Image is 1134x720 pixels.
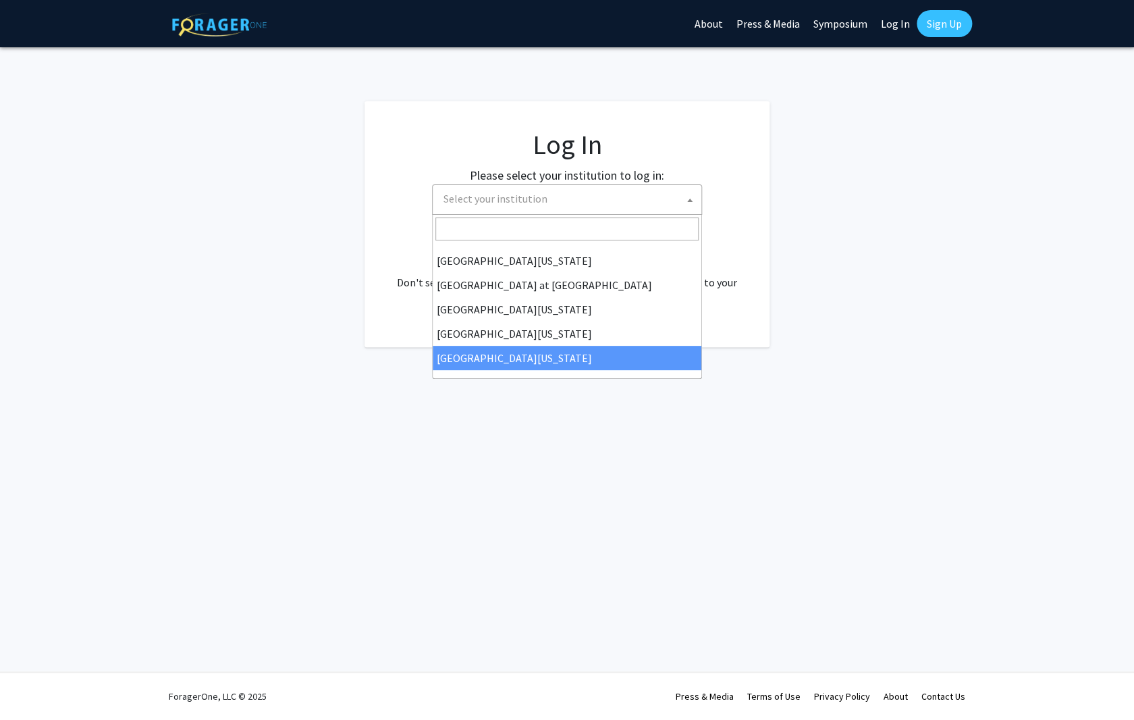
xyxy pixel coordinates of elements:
[432,184,702,215] span: Select your institution
[169,673,267,720] div: ForagerOne, LLC © 2025
[884,690,908,702] a: About
[438,185,701,213] span: Select your institution
[172,13,267,36] img: ForagerOne Logo
[435,217,699,240] input: Search
[917,10,972,37] a: Sign Up
[747,690,801,702] a: Terms of Use
[433,273,701,297] li: [GEOGRAPHIC_DATA] at [GEOGRAPHIC_DATA]
[814,690,870,702] a: Privacy Policy
[433,370,701,394] li: [PERSON_NAME][GEOGRAPHIC_DATA]
[433,249,701,273] li: [GEOGRAPHIC_DATA][US_STATE]
[433,346,701,370] li: [GEOGRAPHIC_DATA][US_STATE]
[391,242,742,307] div: No account? . Don't see your institution? about bringing ForagerOne to your institution.
[443,192,547,205] span: Select your institution
[921,690,965,702] a: Contact Us
[676,690,734,702] a: Press & Media
[391,128,742,161] h1: Log In
[433,297,701,322] li: [GEOGRAPHIC_DATA][US_STATE]
[433,322,701,346] li: [GEOGRAPHIC_DATA][US_STATE]
[470,166,664,184] label: Please select your institution to log in:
